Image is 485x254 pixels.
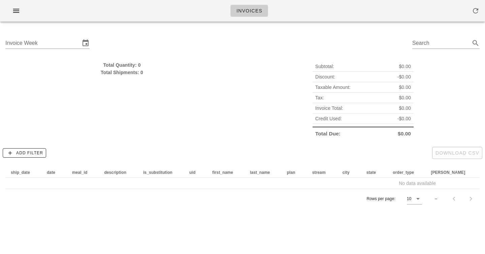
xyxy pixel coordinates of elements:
[212,170,233,175] span: first_name
[230,5,268,17] a: Invoices
[361,167,388,178] th: state: Not sorted. Activate to sort ascending.
[315,130,341,137] span: Total Due:
[399,94,411,101] span: $0.00
[399,63,411,70] span: $0.00
[67,167,99,178] th: meal_id: Not sorted. Activate to sort ascending.
[387,167,425,178] th: order_type: Not sorted. Activate to sort ascending.
[245,167,282,178] th: last_name: Not sorted. Activate to sort ascending.
[435,196,437,202] div: –
[99,167,138,178] th: description: Not sorted. Activate to sort ascending.
[189,170,195,175] span: uid
[5,167,41,178] th: ship_date: Not sorted. Activate to sort ascending.
[138,167,184,178] th: is_substitution: Not sorted. Activate to sort ascending.
[72,170,87,175] span: meal_id
[315,63,334,70] span: Subtotal:
[315,104,343,112] span: Invoice Total:
[425,167,477,178] th: tod: Not sorted. Activate to sort ascending.
[431,170,465,175] span: [PERSON_NAME]
[398,130,411,137] span: $0.00
[337,167,361,178] th: city: Not sorted. Activate to sort ascending.
[250,170,270,175] span: last_name
[399,104,411,112] span: $0.00
[143,170,172,175] span: is_substitution
[287,170,295,175] span: plan
[104,170,126,175] span: description
[315,94,324,101] span: Tax:
[236,8,262,13] span: Invoices
[315,73,335,81] span: Discount:
[184,167,207,178] th: uid: Not sorted. Activate to sort ascending.
[407,193,422,204] div: 10Rows per page:
[11,170,30,175] span: ship_date
[399,84,411,91] span: $0.00
[312,170,326,175] span: stream
[397,115,411,122] span: -$0.00
[397,73,411,81] span: -$0.00
[41,167,67,178] th: date: Not sorted. Activate to sort ascending.
[6,150,43,156] span: Add Filter
[343,170,350,175] span: city
[393,170,414,175] span: order_type
[315,115,342,122] span: Credit Used:
[315,84,351,91] span: Taxable Amount:
[407,196,411,202] div: 10
[47,170,55,175] span: date
[307,167,337,178] th: stream: Not sorted. Activate to sort ascending.
[3,148,46,158] button: Add Filter
[366,189,422,209] div: Rows per page:
[5,61,238,69] div: Total Quantity: 0
[207,167,245,178] th: first_name: Not sorted. Activate to sort ascending.
[366,170,376,175] span: state
[282,167,307,178] th: plan: Not sorted. Activate to sort ascending.
[5,69,238,76] div: Total Shipments: 0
